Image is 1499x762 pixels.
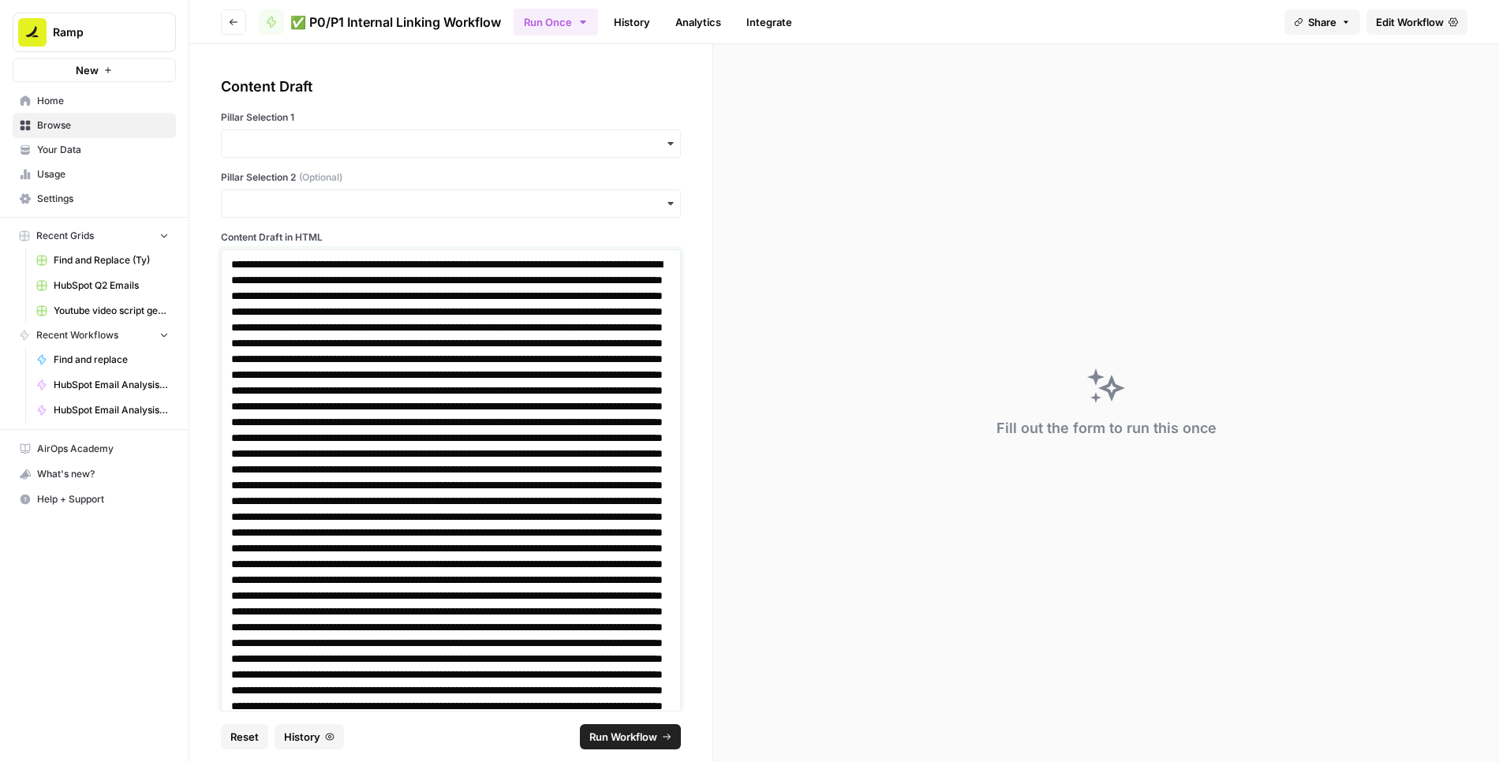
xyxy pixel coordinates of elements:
[221,170,681,185] label: Pillar Selection 2
[1376,14,1444,30] span: Edit Workflow
[29,248,176,273] a: Find and Replace (Ty)
[37,192,169,206] span: Settings
[13,487,176,512] button: Help + Support
[1284,9,1360,35] button: Share
[13,88,176,114] a: Home
[13,224,176,248] button: Recent Grids
[37,492,169,506] span: Help + Support
[37,167,169,181] span: Usage
[54,253,169,267] span: Find and Replace (Ty)
[996,417,1217,439] div: Fill out the form to run this once
[29,347,176,372] a: Find and replace
[1308,14,1336,30] span: Share
[13,162,176,187] a: Usage
[514,9,598,35] button: Run Once
[76,62,99,78] span: New
[13,113,176,138] a: Browse
[299,170,342,185] span: (Optional)
[13,436,176,461] a: AirOps Academy
[13,13,176,52] button: Workspace: Ramp
[37,442,169,456] span: AirOps Academy
[1366,9,1467,35] a: Edit Workflow
[29,273,176,298] a: HubSpot Q2 Emails
[29,298,176,323] a: Youtube video script generator
[13,186,176,211] a: Settings
[29,398,176,423] a: HubSpot Email Analysis Segment
[37,143,169,157] span: Your Data
[580,724,681,749] button: Run Workflow
[54,278,169,293] span: HubSpot Q2 Emails
[259,9,501,35] a: ✅ P0/P1 Internal Linking Workflow
[221,230,681,245] label: Content Draft in HTML
[284,729,320,745] span: History
[275,724,344,749] button: History
[29,372,176,398] a: HubSpot Email Analysis Segment - Low Performers
[54,378,169,392] span: HubSpot Email Analysis Segment - Low Performers
[37,118,169,133] span: Browse
[737,9,802,35] a: Integrate
[13,58,176,82] button: New
[54,403,169,417] span: HubSpot Email Analysis Segment
[18,18,47,47] img: Ramp Logo
[589,729,657,745] span: Run Workflow
[54,353,169,367] span: Find and replace
[13,462,175,486] div: What's new?
[290,13,501,32] span: ✅ P0/P1 Internal Linking Workflow
[53,24,148,40] span: Ramp
[230,729,259,745] span: Reset
[221,724,268,749] button: Reset
[666,9,731,35] a: Analytics
[604,9,660,35] a: History
[36,229,94,243] span: Recent Grids
[13,461,176,487] button: What's new?
[54,304,169,318] span: Youtube video script generator
[13,137,176,162] a: Your Data
[13,323,176,347] button: Recent Workflows
[221,76,681,98] div: Content Draft
[36,328,118,342] span: Recent Workflows
[221,110,681,125] label: Pillar Selection 1
[37,94,169,108] span: Home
